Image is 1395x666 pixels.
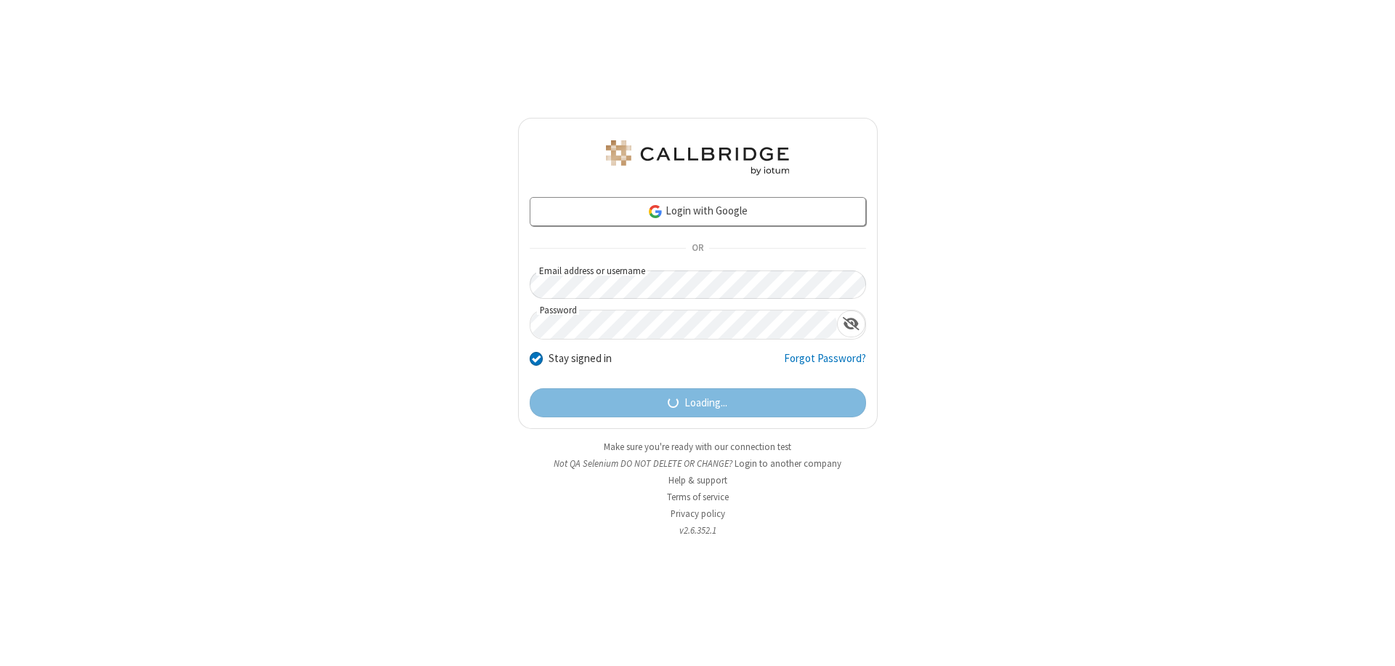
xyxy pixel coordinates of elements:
li: v2.6.352.1 [518,523,878,537]
li: Not QA Selenium DO NOT DELETE OR CHANGE? [518,457,878,470]
img: google-icon.png [647,204,663,220]
label: Stay signed in [549,350,612,367]
div: Show password [837,310,865,337]
a: Terms of service [667,491,729,503]
a: Login with Google [530,197,866,226]
input: Email address or username [530,270,866,299]
img: QA Selenium DO NOT DELETE OR CHANGE [603,140,792,175]
input: Password [530,310,837,339]
a: Make sure you're ready with our connection test [604,441,791,453]
a: Forgot Password? [784,350,866,378]
span: Loading... [684,395,727,412]
a: Privacy policy [671,507,725,520]
button: Loading... [530,388,866,417]
span: OR [686,238,709,259]
a: Help & support [668,474,727,486]
button: Login to another company [735,457,841,470]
